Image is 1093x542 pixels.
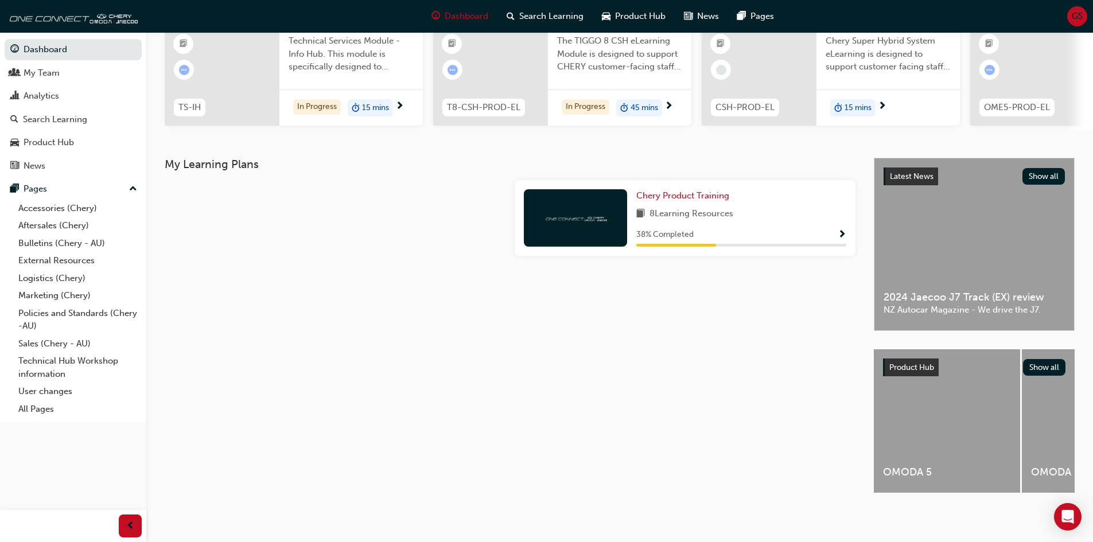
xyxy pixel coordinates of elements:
span: 8 Learning Resources [649,207,733,221]
span: GS [1072,10,1083,23]
span: booktick-icon [180,37,188,52]
span: TS-IH [178,101,201,114]
span: Technical Services Module - Info Hub. This module is specifically designed to address the require... [289,34,414,73]
a: My Team [5,63,142,84]
img: oneconnect [6,5,138,28]
span: search-icon [10,115,18,125]
span: Show Progress [838,230,846,240]
button: GS [1067,6,1087,26]
a: Latest NewsShow all2024 Jaecoo J7 Track (EX) reviewNZ Autocar Magazine - We drive the J7. [874,158,1075,331]
div: News [24,159,45,173]
div: Open Intercom Messenger [1054,503,1082,531]
span: The TIGGO 8 CSH eLearning Module is designed to support CHERY customer-facing staff with the prod... [557,34,682,73]
span: chart-icon [10,91,19,102]
span: duration-icon [620,100,628,115]
span: duration-icon [834,100,842,115]
span: next-icon [664,102,673,112]
a: search-iconSearch Learning [497,5,593,28]
a: User changes [14,383,142,400]
span: OME5-PROD-EL [984,101,1050,114]
span: Latest News [890,171,933,181]
a: Logistics (Chery) [14,270,142,287]
span: NZ Autocar Magazine - We drive the J7. [884,303,1065,317]
a: Aftersales (Chery) [14,217,142,235]
div: Analytics [24,89,59,103]
button: Pages [5,178,142,200]
span: learningRecordVerb_ATTEMPT-icon [985,65,995,75]
span: 15 mins [845,102,872,115]
span: 45 mins [631,102,658,115]
a: guage-iconDashboard [422,5,497,28]
a: Technical Hub Workshop information [14,352,142,383]
a: Chery Product Training [636,189,734,202]
a: news-iconNews [675,5,728,28]
span: 2024 Jaecoo J7 Track (EX) review [884,291,1065,304]
a: Product Hub [5,132,142,153]
a: Analytics [5,85,142,107]
span: Dashboard [445,10,488,23]
span: learningRecordVerb_ATTEMPT-icon [179,65,189,75]
span: 38 % Completed [636,228,694,241]
img: oneconnect [544,212,607,223]
span: car-icon [602,9,610,24]
span: News [697,10,719,23]
span: Pages [750,10,774,23]
span: book-icon [636,207,645,221]
a: All Pages [14,400,142,418]
div: Product Hub [24,136,74,149]
button: Show all [1023,359,1066,376]
span: prev-icon [126,519,135,533]
div: In Progress [562,99,609,115]
a: Search Learning [5,109,142,130]
span: Chery Super Hybrid System eLearning is designed to support customer facing staff with the underst... [826,34,951,73]
a: Dashboard [5,39,142,60]
span: car-icon [10,138,19,148]
span: CSH-PROD-EL [715,101,775,114]
button: Show all [1022,168,1065,185]
a: External Resources [14,252,142,270]
a: Bulletins (Chery - AU) [14,235,142,252]
span: pages-icon [10,184,19,194]
span: people-icon [10,68,19,79]
span: booktick-icon [717,37,725,52]
a: Latest NewsShow all [884,167,1065,186]
span: booktick-icon [448,37,456,52]
a: Product HubShow all [883,358,1065,377]
a: OMODA 5 [874,349,1020,493]
span: next-icon [878,102,886,112]
span: guage-icon [431,9,440,24]
span: learningRecordVerb_NONE-icon [716,65,726,75]
a: Marketing (Chery) [14,287,142,305]
button: DashboardMy TeamAnalyticsSearch LearningProduct HubNews [5,37,142,178]
span: news-icon [10,161,19,171]
span: Chery Product Training [636,190,729,201]
span: search-icon [507,9,515,24]
span: T8-CSH-PROD-EL [447,101,520,114]
a: Sales (Chery - AU) [14,335,142,353]
span: Search Learning [519,10,584,23]
div: In Progress [293,99,341,115]
a: pages-iconPages [728,5,783,28]
span: news-icon [684,9,693,24]
h3: My Learning Plans [165,158,855,171]
span: booktick-icon [985,37,993,52]
a: Accessories (Chery) [14,200,142,217]
div: Pages [24,182,47,196]
span: duration-icon [352,100,360,115]
span: up-icon [129,182,137,197]
span: guage-icon [10,45,19,55]
a: car-iconProduct Hub [593,5,675,28]
a: Policies and Standards (Chery -AU) [14,305,142,335]
span: 15 mins [362,102,389,115]
span: Product Hub [615,10,666,23]
span: learningRecordVerb_ATTEMPT-icon [448,65,458,75]
span: OMODA 5 [883,466,1011,479]
span: next-icon [395,102,404,112]
div: My Team [24,67,60,80]
div: Search Learning [23,113,87,126]
a: News [5,155,142,177]
button: Show Progress [838,228,846,242]
span: pages-icon [737,9,746,24]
